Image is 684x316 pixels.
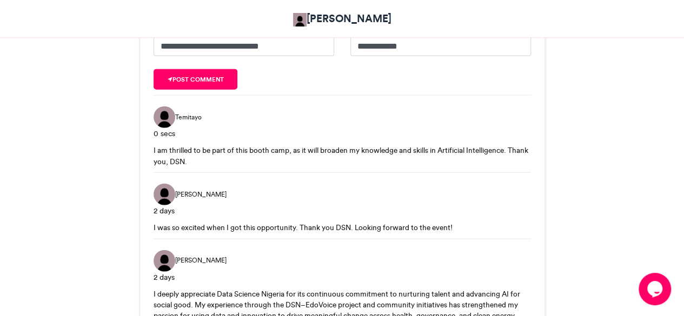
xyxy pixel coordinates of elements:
img: Esther [154,184,175,205]
img: Temitayo [154,106,175,128]
img: Lawrence [154,250,175,272]
span: Temitayo [175,112,202,122]
div: 0 secs [154,128,531,139]
img: Adetokunbo Adeyanju [293,13,307,26]
div: I am thrilled to be part of this booth camp, as it will broaden my knowledge and skills in Artifi... [154,145,531,167]
iframe: chat widget [639,273,673,305]
button: Post comment [154,69,238,90]
span: [PERSON_NAME] [175,190,227,199]
div: I was so excited when I got this opportunity. Thank you DSN. Looking forward to the event! [154,222,531,233]
div: 2 days [154,205,531,217]
a: [PERSON_NAME] [293,11,391,26]
div: 2 days [154,272,531,283]
span: [PERSON_NAME] [175,256,227,265]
